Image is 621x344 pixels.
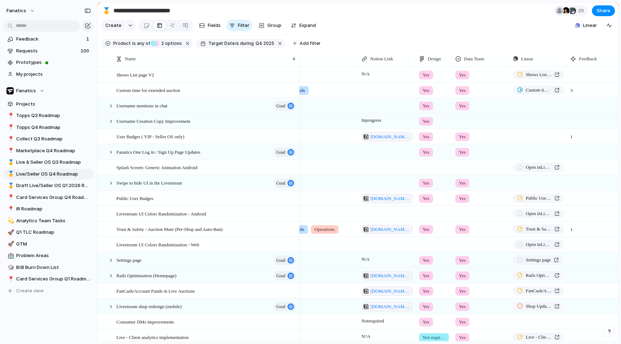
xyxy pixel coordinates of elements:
span: Yes [423,133,429,140]
div: 📍Topps Q3 Roadmap [4,110,93,121]
a: Live - Client analytics implementation [513,333,564,342]
span: Product [113,40,131,47]
div: 🥇 [8,182,13,190]
a: Projects [4,99,93,110]
span: Linear [583,22,597,29]
a: [DOMAIN_NAME][URL] [362,271,413,280]
span: Yes [459,272,466,279]
button: 📍 [6,135,14,143]
span: Create [105,22,121,29]
span: My projects [16,71,91,78]
a: Prototypes [4,57,93,68]
span: Yes [459,149,466,156]
span: Trust & Safety - Auction Mute (Per-Shop and Auto-Ban) [116,225,222,233]
button: goal [274,101,296,111]
button: 🚀 [6,229,14,236]
span: Public User Badges [116,194,153,202]
span: Rails Optimization (Homepage) [116,271,176,279]
div: 🥇Draft Live/Seller OS Q1 2026 Roadmap [4,180,93,191]
span: during [239,40,254,47]
span: Linear [521,55,533,62]
a: 🚀Q1 TLC Roadmap [4,227,93,238]
a: Shop Updates to Account for SellerOS Listing Creation [513,302,564,311]
a: [DOMAIN_NAME][URL] [362,302,413,311]
button: goal [274,148,296,157]
a: [DOMAIN_NAME][URL] [362,287,413,296]
span: Livestream UI Colors Randomization - Web [116,240,199,248]
button: goal [274,271,296,280]
span: goal [276,101,285,111]
div: 🏥 [8,252,13,260]
div: 🏥Problem Areas [4,250,93,261]
span: Yes [459,195,466,202]
div: 🚀 [8,240,13,248]
a: Settings page [513,255,563,265]
div: 📍Collect Q3 Roadmap [4,134,93,144]
span: goal [276,271,285,281]
span: 2 [159,41,165,46]
span: Add filter [300,40,321,47]
span: 100 [80,47,91,55]
button: Expand [288,20,319,31]
button: 📍 [6,275,14,283]
span: Yes [423,149,429,156]
span: Open in Linear [526,164,552,171]
a: Shows List page V2 [513,70,564,79]
span: goal [276,302,285,312]
div: 🥇 [8,170,13,178]
span: Share [597,7,610,14]
span: Fanatics [16,87,36,94]
button: Q4 2025 [254,39,276,47]
span: Username Creation Copy Improvement [116,117,190,125]
a: 🎲BtB Burn Down List [4,262,93,273]
span: [DOMAIN_NAME][URL] [371,195,410,202]
span: Yes [459,226,466,233]
a: [DOMAIN_NAME][URL] [362,225,413,234]
span: In progress [359,114,415,124]
span: Live - Client analytics implementation [526,334,552,341]
button: 📍 [6,124,14,131]
button: 🚀 [6,241,14,248]
span: Yes [423,118,429,125]
div: 💫Analytics Team Tasks [4,215,93,226]
div: 📍 [8,205,13,213]
span: Prototypes [16,59,91,66]
button: Fields [196,20,224,31]
div: 📍 [8,193,13,201]
span: Create view [16,287,44,294]
span: goal [276,178,285,188]
a: Public User Badges [513,194,564,203]
a: Feedback1 [4,34,93,45]
span: 1 [86,36,91,43]
span: Projects [16,101,91,108]
span: Not required [359,315,415,325]
span: User Badges ( VIP - Seller OS only) [116,132,184,140]
div: 📍 [8,123,13,131]
span: Draft Live/Seller OS Q1 2026 Roadmap [16,182,91,189]
button: 🥇 [6,159,14,166]
span: Shop Updates to Account for SellerOS Listing Creation [526,303,552,310]
span: Custom time for extended auction [116,86,180,94]
button: Group [255,20,285,31]
span: fanatics [6,7,26,14]
a: 📍Card Services Group Q1 Roadmap [4,274,93,284]
a: 📍IR Roadmap [4,204,93,214]
span: 25 [578,7,586,14]
a: 📍Topps Q4 Roadmap [4,122,93,133]
span: Q1 TLC Roadmap [16,229,91,236]
span: Card Services Group Q1 Roadmap [16,275,91,283]
button: 📍 [6,147,14,154]
span: Splash Screen: Generic Animation Android [116,163,197,171]
span: any of [136,40,150,47]
span: options [159,40,182,47]
span: 3 [567,83,576,94]
button: Fanatics [4,85,93,96]
span: Requests [16,47,78,55]
span: Yes [423,87,429,94]
span: Open in Linear [526,210,552,217]
a: [DOMAIN_NAME][URL] [362,194,413,203]
button: isany of [131,39,151,47]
